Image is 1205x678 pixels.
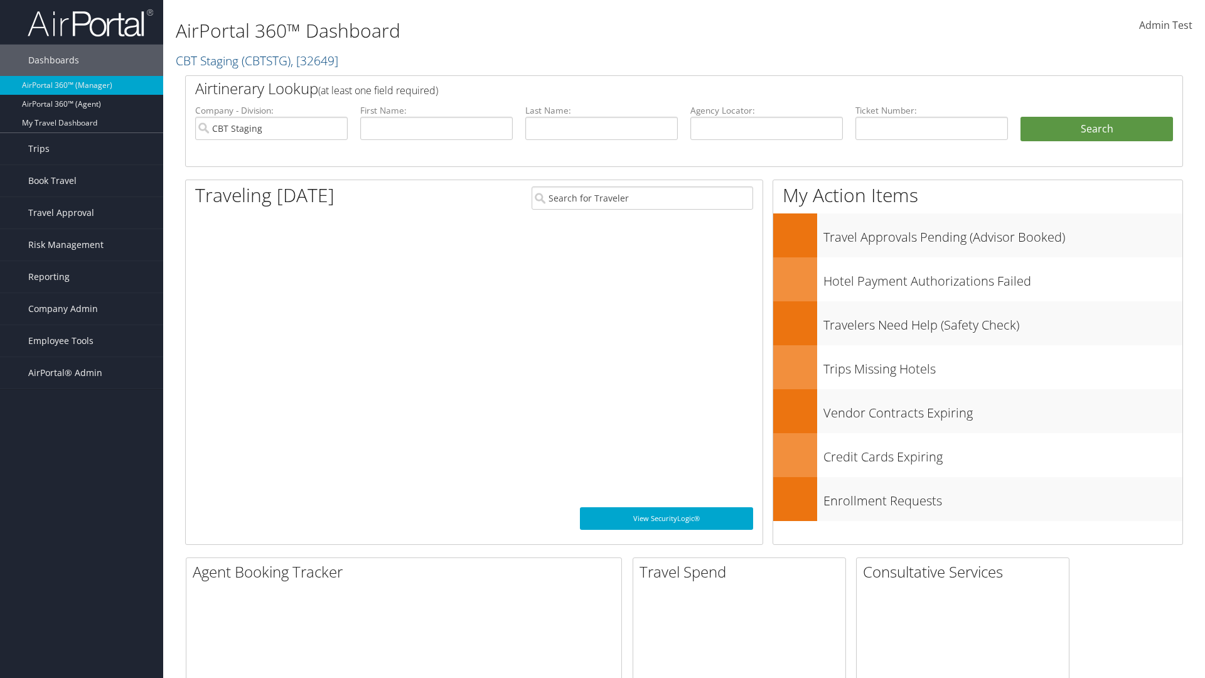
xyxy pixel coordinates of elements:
h3: Travel Approvals Pending (Advisor Booked) [823,222,1182,246]
a: View SecurityLogic® [580,507,753,530]
span: Dashboards [28,45,79,76]
span: , [ 32649 ] [291,52,338,69]
label: Company - Division: [195,104,348,117]
h3: Vendor Contracts Expiring [823,398,1182,422]
h2: Agent Booking Tracker [193,561,621,583]
h3: Travelers Need Help (Safety Check) [823,310,1182,334]
span: Trips [28,133,50,164]
a: Enrollment Requests [773,477,1182,521]
h3: Trips Missing Hotels [823,354,1182,378]
h2: Consultative Services [863,561,1069,583]
a: Trips Missing Hotels [773,345,1182,389]
a: Admin Test [1139,6,1192,45]
h1: Traveling [DATE] [195,182,335,208]
h2: Airtinerary Lookup [195,78,1090,99]
span: Company Admin [28,293,98,325]
a: Vendor Contracts Expiring [773,389,1182,433]
a: Credit Cards Expiring [773,433,1182,477]
img: airportal-logo.png [28,8,153,38]
span: Travel Approval [28,197,94,229]
span: Employee Tools [28,325,94,357]
label: First Name: [360,104,513,117]
input: Search for Traveler [532,186,753,210]
h1: AirPortal 360™ Dashboard [176,18,854,44]
a: Hotel Payment Authorizations Failed [773,257,1182,301]
label: Ticket Number: [855,104,1008,117]
h3: Enrollment Requests [823,486,1182,510]
button: Search [1020,117,1173,142]
span: ( CBTSTG ) [242,52,291,69]
a: CBT Staging [176,52,338,69]
label: Last Name: [525,104,678,117]
h1: My Action Items [773,182,1182,208]
a: Travelers Need Help (Safety Check) [773,301,1182,345]
span: Reporting [28,261,70,293]
span: Risk Management [28,229,104,261]
span: AirPortal® Admin [28,357,102,389]
h3: Hotel Payment Authorizations Failed [823,266,1182,290]
h3: Credit Cards Expiring [823,442,1182,466]
h2: Travel Spend [640,561,845,583]
span: (at least one field required) [318,83,438,97]
span: Admin Test [1139,18,1192,32]
label: Agency Locator: [690,104,843,117]
span: Book Travel [28,165,77,196]
a: Travel Approvals Pending (Advisor Booked) [773,213,1182,257]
